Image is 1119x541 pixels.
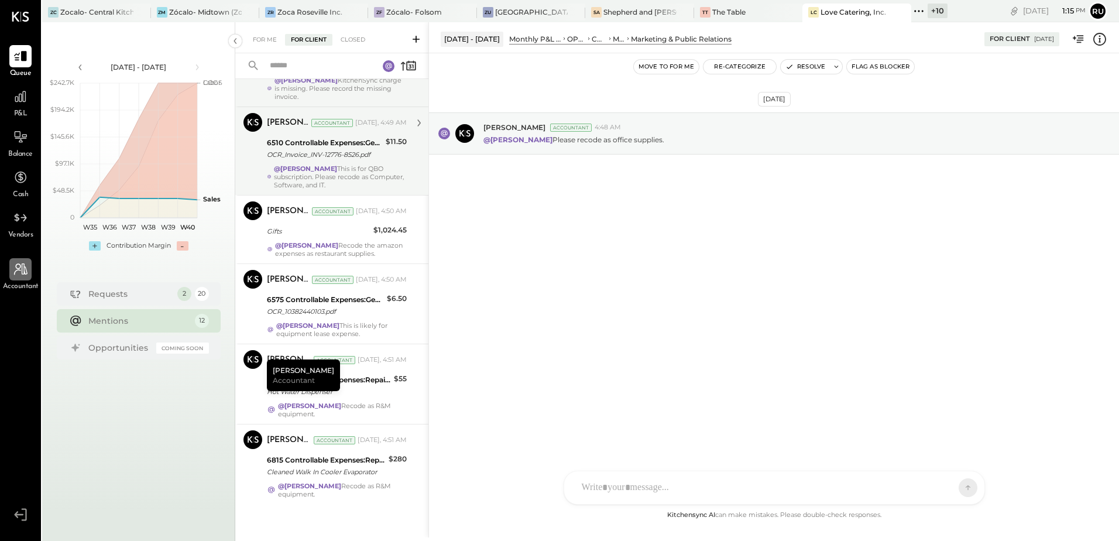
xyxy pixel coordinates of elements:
div: [DATE], 4:49 AM [355,118,407,128]
div: [DATE], 4:50 AM [356,275,407,285]
text: Sales [203,195,221,203]
div: 6815 Controllable Expenses:Repairs & Maintenance:Repair & Maintenance, Facility [267,454,385,466]
span: Balance [8,149,33,160]
div: Accountant [314,436,355,444]
div: Gifts [267,225,370,237]
div: Closed [335,34,371,46]
text: W35 [83,223,97,231]
div: For Client [285,34,332,46]
div: 12 [195,314,209,328]
div: TT [700,7,710,18]
a: Queue [1,45,40,79]
a: P&L [1,85,40,119]
text: $97.1K [55,159,74,167]
div: [DATE] - [DATE] [441,32,503,46]
div: The Table [712,7,746,17]
div: OPERATING EXPENSES (EBITDA) [567,34,586,44]
strong: @[PERSON_NAME] [483,135,552,144]
text: Labor [203,78,221,87]
strong: @[PERSON_NAME] [275,241,338,249]
div: + [89,241,101,251]
p: Please recode as office supplies. [483,135,664,145]
div: Contribution Margin [107,241,171,251]
div: ZU [483,7,493,18]
div: [DATE], 4:51 AM [358,355,407,365]
a: Vendors [1,207,40,241]
div: [DATE], 4:51 AM [358,436,407,445]
button: Move to for me [634,60,699,74]
div: Zoca Roseville Inc. [277,7,342,17]
div: 20 [195,287,209,301]
div: ZR [265,7,276,18]
div: This is for QBO subscription. Please recode as Computer, Software, and IT. [274,165,407,189]
text: W39 [160,223,175,231]
div: [PERSON_NAME] [267,274,310,286]
button: Ru [1089,2,1107,20]
div: Accountant [311,119,353,127]
div: Requests [88,288,171,300]
div: [DATE], 4:50 AM [356,207,407,216]
div: Mentions [88,315,189,327]
div: OCR_10382440103.pdf [267,306,383,317]
div: Monthly P&L Comparison [509,34,561,44]
div: [GEOGRAPHIC_DATA] [495,7,568,17]
div: $6.50 [387,293,407,304]
div: Opportunities [88,342,150,354]
div: Accountant [550,124,592,132]
div: copy link [1008,5,1020,17]
div: Hot Water Dispenser [267,386,390,398]
div: Marketing & Public Relations [631,34,732,44]
strong: @[PERSON_NAME] [278,482,341,490]
text: $242.7K [50,78,74,87]
text: W40 [180,223,194,231]
span: Accountant [273,375,315,385]
strong: @[PERSON_NAME] [278,402,341,410]
text: $145.6K [50,132,74,141]
div: For Client [990,35,1030,44]
span: Accountant [3,282,39,292]
div: $55 [394,373,407,385]
div: Recode as R&M equipment. [278,402,407,418]
div: CONTROLLABLE EXPENSES [592,34,607,44]
div: Accountant [314,356,355,364]
div: Cleaned Walk In Cooler Evaporator [267,466,385,478]
div: [DATE] [1023,5,1086,16]
text: 0 [70,213,74,221]
text: W38 [141,223,156,231]
div: [PERSON_NAME] [267,359,340,391]
div: + 10 [928,4,948,18]
span: Cash [13,190,28,200]
text: W36 [102,223,116,231]
text: $194.2K [50,105,74,114]
div: ZF [374,7,385,18]
button: Flag as Blocker [847,60,914,74]
div: Accountant [312,276,353,284]
div: Sa [591,7,602,18]
div: [PERSON_NAME] [267,354,311,366]
a: Accountant [1,258,40,292]
div: $1,024.45 [373,224,407,236]
strong: @[PERSON_NAME] [274,76,338,84]
a: Balance [1,126,40,160]
span: P&L [14,109,28,119]
span: [PERSON_NAME] [483,122,545,132]
div: 6510 Controllable Expenses:General & Administrative Expenses:Consulting [267,137,382,149]
div: ZC [48,7,59,18]
div: Zócalo- Midtown (Zoca Inc.) [169,7,242,17]
div: [DATE] [1034,35,1054,43]
div: $280 [389,453,407,465]
div: [PERSON_NAME] [267,117,309,129]
span: Vendors [8,230,33,241]
div: Zócalo- Folsom [386,7,442,17]
span: 4:48 AM [595,123,621,132]
div: Coming Soon [156,343,209,354]
div: LC [808,7,819,18]
div: Recode as R&M equipment. [278,482,407,498]
div: This is likely for equipment lease expense. [276,321,407,338]
div: [PERSON_NAME] [267,206,310,217]
div: Recode the amazon expenses as restaurant supplies. [275,241,407,258]
div: KitchenSync charge is missing. Please record the missing invoice. [274,76,407,101]
a: Cash [1,166,40,200]
div: - [177,241,188,251]
text: $48.5K [53,186,74,194]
